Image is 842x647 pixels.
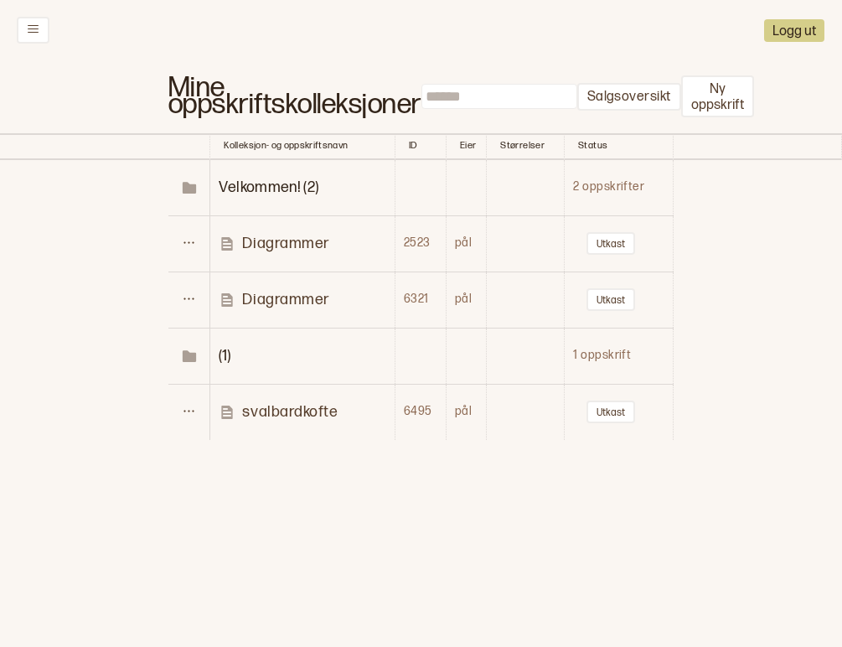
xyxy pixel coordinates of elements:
td: 1 oppskrift [565,328,674,384]
span: Toggle Row Expanded [219,347,230,365]
td: pål [446,215,487,272]
th: Toggle SortBy [487,133,565,160]
p: svalbardkofte [242,402,338,422]
td: pål [446,272,487,328]
button: Ny oppskrift [681,75,754,117]
p: Salgsoversikt [587,89,671,106]
p: Diagrammer [242,290,329,309]
td: 6321 [395,272,446,328]
button: Utkast [586,401,635,423]
th: Toggle SortBy [565,133,674,160]
button: Utkast [586,288,635,311]
td: 2 oppskrifter [565,160,674,216]
a: svalbardkofte [219,402,393,422]
p: Diagrammer [242,234,329,253]
th: Kolleksjon- og oppskriftsnavn [210,133,395,160]
h1: Mine oppskriftskolleksjoner [168,80,421,115]
th: Toggle SortBy [395,133,446,160]
span: Toggle Row Expanded [169,179,209,196]
th: Toggle SortBy [446,133,487,160]
button: Utkast [586,232,635,255]
td: 6495 [395,384,446,440]
td: pål [446,384,487,440]
span: Toggle Row Expanded [219,179,318,196]
a: Diagrammer [219,234,393,253]
a: Diagrammer [219,290,393,309]
th: Toggle SortBy [168,133,210,160]
button: Salgsoversikt [577,83,681,111]
td: 2523 [395,215,446,272]
span: Toggle Row Expanded [169,348,209,365]
button: Logg ut [764,19,824,42]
